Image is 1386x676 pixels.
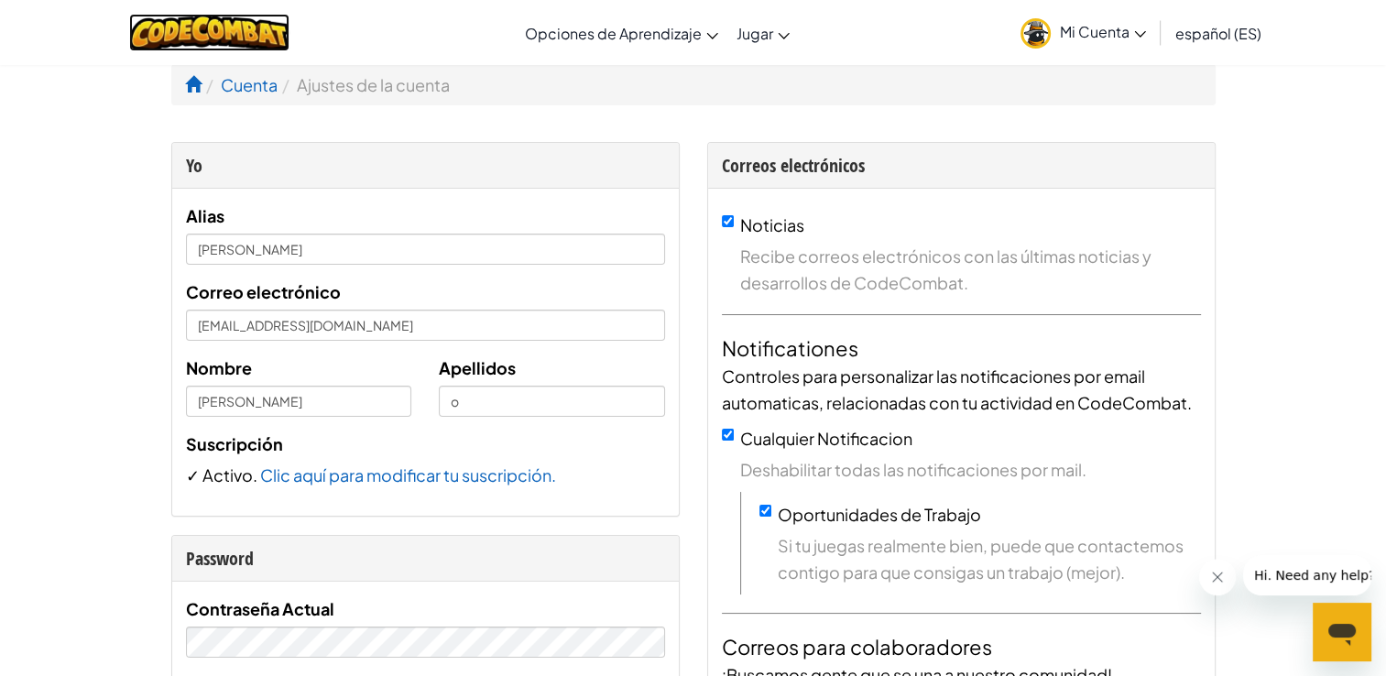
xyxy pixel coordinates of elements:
span: Si tu juegas realmente bien, puede que contactemos contigo para que consigas un trabajo (mejor). [778,532,1201,585]
label: Alias [186,202,224,229]
label: Cualquier Notificacion [740,428,912,449]
img: CodeCombat logo [129,14,289,51]
label: Apellidos [439,354,516,381]
a: español (ES) [1166,8,1271,58]
span: Jugar [737,24,773,43]
span: Activo [202,464,253,485]
span: Opciones de Aprendizaje [525,24,702,43]
label: Noticias [740,214,804,235]
a: Jugar [727,8,799,58]
h4: Correos para colaboradores [722,632,1201,661]
label: Suscripción [186,431,283,457]
label: Contraseña Actual [186,595,334,622]
span: Recibe correos electrónicos con las últimas noticias y desarrollos de CodeCombat. [740,243,1201,296]
label: Nombre [186,354,252,381]
span: Correo electrónico [186,281,341,302]
li: Ajustes de la cuenta [278,71,450,98]
a: Mi Cuenta [1011,4,1155,61]
div: Password [186,545,665,572]
span: Mi Cuenta [1060,22,1146,41]
span: Controles para personalizar las notificaciones por email automaticas, relacionadas con tu activid... [722,365,1192,413]
iframe: Botón para iniciar la ventana de mensajería [1313,603,1371,661]
a: Opciones de Aprendizaje [516,8,727,58]
h4: Notificationes [722,333,1201,363]
iframe: Mensaje de la compañía [1243,555,1371,595]
div: Yo [186,152,665,179]
label: Oportunidades de Trabajo [778,504,981,525]
span: Deshabilitar todas las notificaciones por mail. [740,456,1201,483]
div: Correos electrónicos [722,152,1201,179]
iframe: Cerrar mensaje [1199,559,1236,595]
img: avatar [1020,18,1051,49]
span: . [253,464,260,485]
a: Clic aquí para modificar tu suscripción. [260,464,556,485]
a: Cuenta [221,74,278,95]
span: español (ES) [1175,24,1261,43]
span: Hi. Need any help? [11,13,132,27]
span: ✓ [186,464,202,485]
